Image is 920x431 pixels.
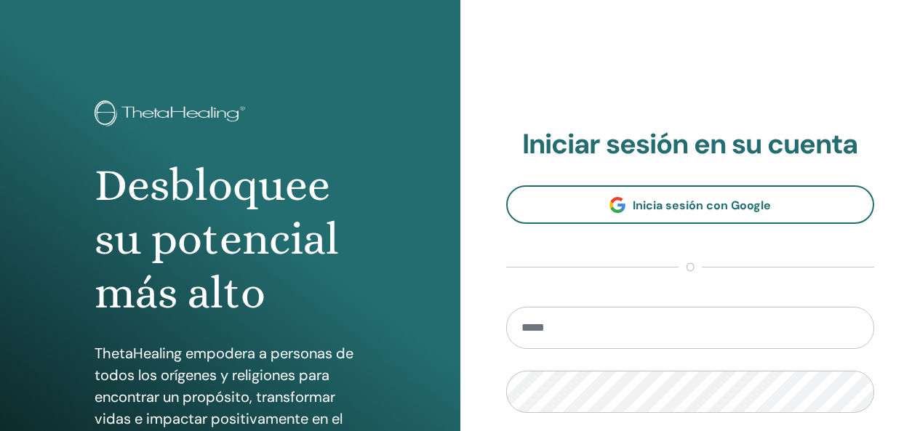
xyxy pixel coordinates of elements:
[506,185,875,224] a: Inicia sesión con Google
[633,198,771,213] span: Inicia sesión con Google
[506,128,875,161] h2: Iniciar sesión en su cuenta
[679,259,702,276] span: o
[95,158,365,321] h1: Desbloquee su potencial más alto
